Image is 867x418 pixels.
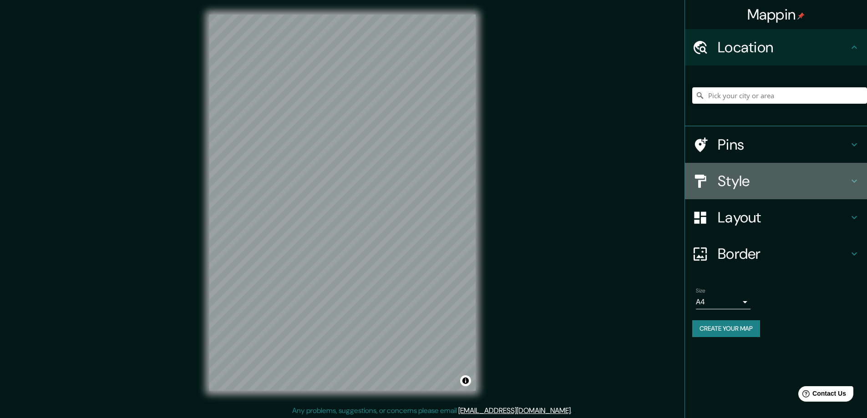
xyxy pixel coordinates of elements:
div: . [572,405,573,416]
iframe: Help widget launcher [786,383,857,408]
label: Size [696,287,705,295]
div: A4 [696,295,750,309]
h4: Location [718,38,849,56]
div: Location [685,29,867,65]
h4: Border [718,245,849,263]
canvas: Map [209,15,476,391]
button: Toggle attribution [460,375,471,386]
div: Layout [685,199,867,236]
div: Style [685,163,867,199]
div: Pins [685,126,867,163]
div: . [573,405,575,416]
div: Border [685,236,867,272]
button: Create your map [692,320,760,337]
input: Pick your city or area [692,87,867,104]
h4: Layout [718,208,849,227]
a: [EMAIL_ADDRESS][DOMAIN_NAME] [458,406,571,415]
img: pin-icon.png [797,12,805,20]
h4: Pins [718,136,849,154]
h4: Style [718,172,849,190]
h4: Mappin [747,5,805,24]
p: Any problems, suggestions, or concerns please email . [292,405,572,416]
